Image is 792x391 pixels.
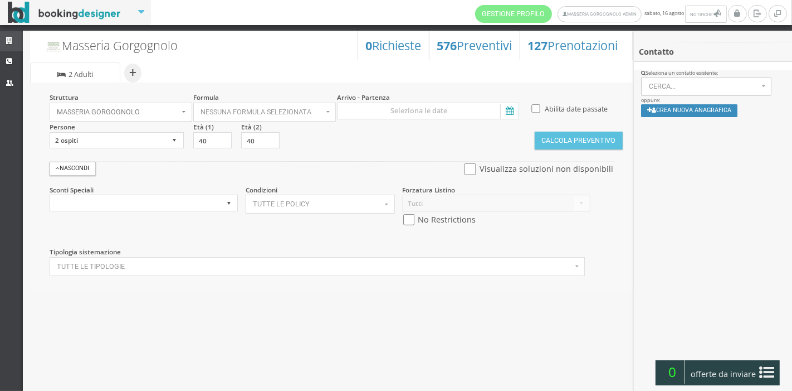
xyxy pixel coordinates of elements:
[685,6,726,23] button: Notifiche
[661,360,685,384] span: 0
[641,70,784,77] div: Seleziona un contatto esistente:
[639,46,674,57] b: Contatto
[687,365,760,383] span: offerte da inviare
[641,104,737,117] button: Crea nuova anagrafica
[558,6,642,22] a: Masseria Gorgognolo Admin
[8,2,121,23] img: BookingDesigner.com
[649,83,759,90] span: Cerca...
[634,70,792,124] div: oppure:
[475,5,552,23] a: Gestione Profilo
[641,77,771,96] button: Cerca...
[475,5,728,23] span: sabato, 16 agosto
